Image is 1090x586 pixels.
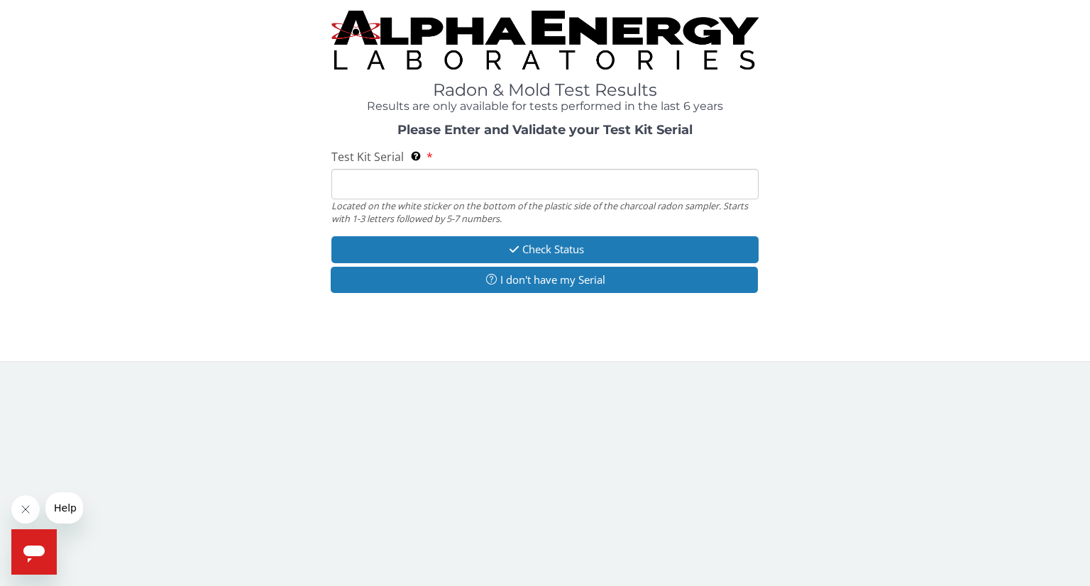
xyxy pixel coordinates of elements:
iframe: Close message [11,495,40,524]
iframe: Message from company [45,492,83,524]
img: TightCrop.jpg [331,11,759,70]
strong: Please Enter and Validate your Test Kit Serial [397,122,693,138]
h4: Results are only available for tests performed in the last 6 years [331,100,759,113]
div: Located on the white sticker on the bottom of the plastic side of the charcoal radon sampler. Sta... [331,199,759,226]
iframe: Button to launch messaging window [11,529,57,575]
h1: Radon & Mold Test Results [331,81,759,99]
button: Check Status [331,236,759,262]
button: I don't have my Serial [331,267,758,293]
span: Test Kit Serial [331,149,404,165]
